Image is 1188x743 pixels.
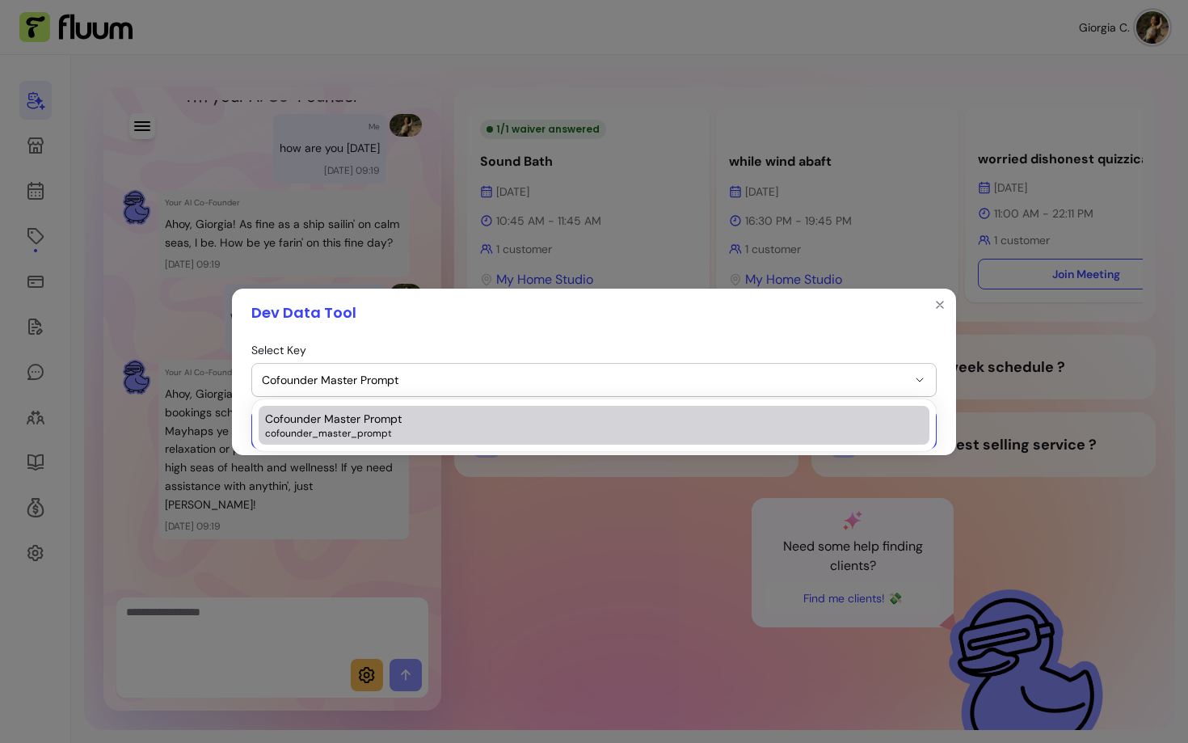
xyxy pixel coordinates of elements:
button: Save [251,410,937,449]
label: Select Key [251,342,313,358]
span: cofounder_master_prompt [265,427,907,440]
button: Close [927,292,953,318]
span: Cofounder Master Prompt [262,372,907,388]
span: Cofounder Master Prompt [265,411,402,427]
h1: Dev Data Tool [251,302,356,324]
